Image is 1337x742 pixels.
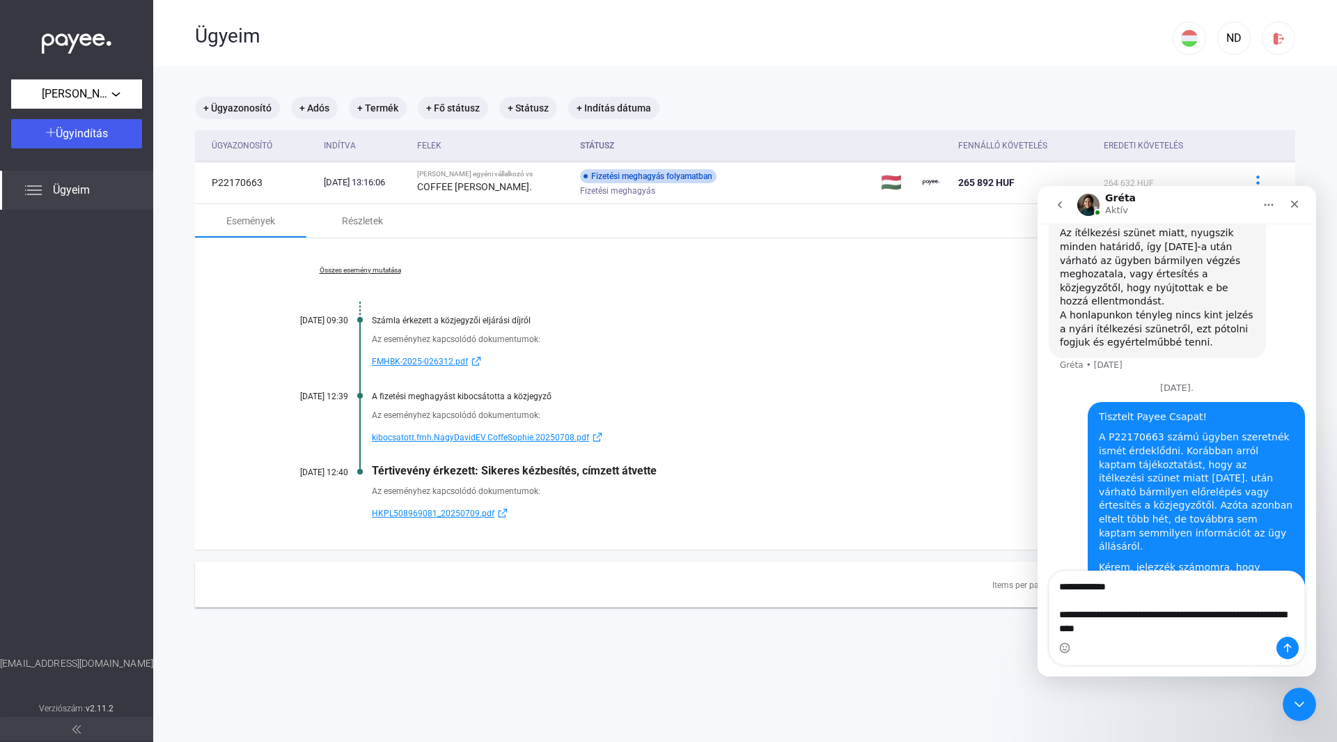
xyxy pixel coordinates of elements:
div: Ügyazonosító [212,137,313,154]
div: Az eseményhez kapcsolódó dokumentumok: [372,484,1226,498]
textarea: Üzenet… [12,385,267,451]
mat-chip: + Státusz [499,97,557,119]
button: ND [1217,22,1251,55]
mat-chip: + Termék [349,97,407,119]
span: Ügyeim [53,182,90,199]
span: FMHBK-2025-026312.pdf [372,353,468,370]
img: more-blue [1251,176,1265,190]
div: A fizetési meghagyást kibocsátotta a közjegyző [372,392,1226,401]
a: HKPL508969081_20250709.pdfexternal-link-blue [372,505,1226,522]
strong: COFFEE [PERSON_NAME]. [417,181,532,192]
a: FMHBK-2025-026312.pdfexternal-link-blue [372,353,1226,370]
div: Események [226,212,275,229]
div: Items per page: [992,577,1050,594]
div: Tértivevény érkezett: Sikeres kézbesítés, címzett átvette [372,464,1226,477]
img: payee-logo [923,174,939,191]
span: 265 892 HUF [958,177,1015,188]
span: Fizetési meghagyás [580,183,655,199]
button: more-blue [1243,168,1272,197]
img: external-link-blue [494,508,511,518]
strong: v2.11.2 [86,704,114,713]
div: Eredeti követelés [1104,137,1183,154]
button: [PERSON_NAME] egyéni vállalkozó [11,79,142,109]
div: Kérem, jelezzék számomra, hogy érkezett-e bármilyen visszajelzés a közjegyzőtől, illetve egyértel... [61,375,256,484]
img: logout-red [1272,31,1286,46]
div: Eredeti követelés [1104,137,1226,154]
img: HU [1181,30,1198,47]
iframe: Intercom live chat [1038,186,1316,677]
div: A P22170663 számú ügyben szeretnék ismét érdeklődni. Korábban arról kaptam tájékoztatást, hogy az... [61,245,256,367]
mat-chip: + Indítás dátuma [568,97,659,119]
a: Összes esemény mutatása [265,266,455,275]
div: Tisztelt Payee Csapat! [61,224,256,238]
button: Ügyindítás [11,119,142,148]
td: P22170663 [195,162,318,203]
img: external-link-blue [468,356,485,366]
mat-chip: + Adós [291,97,338,119]
span: kibocsatott.fmh.NagyDavidEV.CoffeSophie.20250708.pdf [372,429,589,446]
div: Tisztelt Payee Csapat!A P22170663 számú ügyben szeretnék ismét érdeklődni. Korábban arról kaptam ... [50,216,267,547]
td: 🇭🇺 [875,162,916,203]
button: logout-red [1262,22,1295,55]
div: [PERSON_NAME] egyéni vállalkozó vs [417,170,570,178]
img: plus-white.svg [46,127,56,137]
div: Ügyazonosító [212,137,272,154]
span: Ügyindítás [56,127,108,140]
div: Ügyeim [195,24,1173,48]
div: [DATE] 12:40 [265,467,348,477]
div: [DATE] 09:30 [265,316,348,325]
img: external-link-blue [589,432,606,442]
div: [DATE] 13:16:06 [324,176,406,190]
div: Fennálló követelés [958,137,1047,154]
div: Fizetési meghagyás folyamatban [580,169,717,183]
span: 264 632 HUF [1104,178,1154,188]
button: Emojiválasztó [22,456,33,467]
div: Az eseményhez kapcsolódó dokumentumok: [372,332,1226,346]
iframe: Intercom live chat [1283,688,1316,721]
a: kibocsatott.fmh.NagyDavidEV.CoffeSophie.20250708.pdfexternal-link-blue [372,429,1226,446]
div: Az eseményhez kapcsolódó dokumentumok: [372,408,1226,422]
button: HU [1173,22,1206,55]
mat-chip: + Ügyazonosító [195,97,280,119]
span: [PERSON_NAME] egyéni vállalkozó [42,86,111,102]
img: list.svg [25,182,42,199]
span: HKPL508969081_20250709.pdf [372,505,494,522]
div: Indítva [324,137,356,154]
div: [DATE] 12:39 [265,392,348,401]
div: Nagy szerint… [11,216,267,564]
img: arrow-double-left-grey.svg [72,725,81,734]
button: Üzenet küldése… [239,451,261,473]
div: Indítva [324,137,406,154]
div: Felek [417,137,570,154]
mat-chip: + Fő státusz [418,97,488,119]
div: Felek [417,137,441,154]
img: white-payee-white-dot.svg [42,26,111,54]
div: Részletek [342,212,383,229]
div: Fennálló követelés [958,137,1093,154]
th: Státusz [574,130,875,162]
div: ND [1222,30,1246,47]
div: Számla érkezett a közjegyzői eljárási díjról [372,316,1226,325]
